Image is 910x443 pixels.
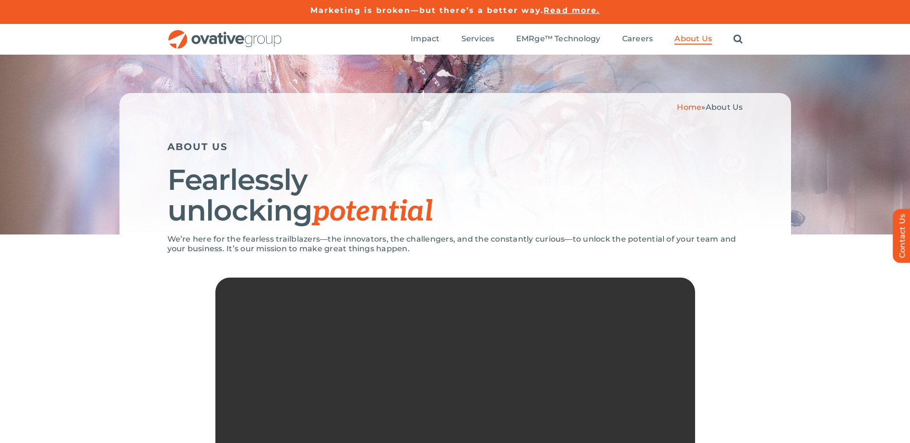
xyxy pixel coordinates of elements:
[544,6,600,15] a: Read more.
[677,103,743,112] span: »
[167,141,743,152] h5: ABOUT US
[674,34,712,45] a: About Us
[706,103,743,112] span: About Us
[516,34,601,44] span: EMRge™ Technology
[622,34,653,45] a: Careers
[411,24,743,55] nav: Menu
[411,34,439,45] a: Impact
[733,34,743,45] a: Search
[167,164,743,227] h1: Fearlessly unlocking
[312,195,433,229] span: potential
[167,234,743,254] p: We’re here for the fearless trailblazers—the innovators, the challengers, and the constantly curi...
[461,34,495,45] a: Services
[310,6,544,15] a: Marketing is broken—but there’s a better way.
[516,34,601,45] a: EMRge™ Technology
[411,34,439,44] span: Impact
[167,29,283,38] a: OG_Full_horizontal_RGB
[461,34,495,44] span: Services
[622,34,653,44] span: Careers
[677,103,701,112] a: Home
[674,34,712,44] span: About Us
